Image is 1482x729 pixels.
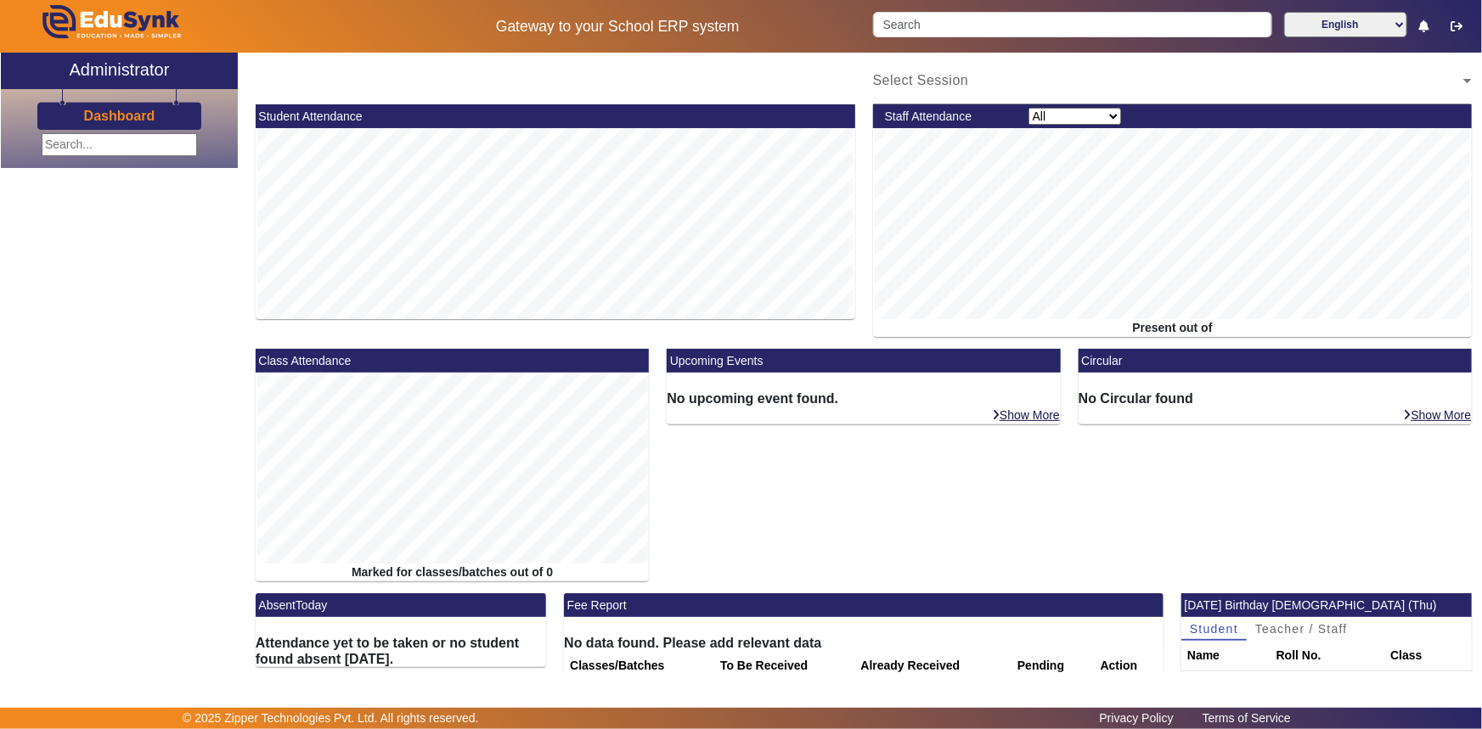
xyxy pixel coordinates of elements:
[873,12,1271,37] input: Search
[1403,407,1473,423] a: Show More
[380,18,855,36] h5: Gateway to your School ERP system
[564,651,714,681] th: Classes/Batches
[714,651,854,681] th: To Be Received
[1271,641,1384,671] th: Roll No.
[1190,623,1238,635] span: Student
[256,564,650,581] div: Marked for classes/batches out of 0
[873,319,1473,337] div: Present out of
[1079,349,1473,373] mat-card-header: Circular
[256,349,650,373] mat-card-header: Class Attendance
[83,107,156,125] a: Dashboard
[1011,651,1095,681] th: Pending
[256,104,855,128] mat-card-header: Student Attendance
[183,709,479,727] p: © 2025 Zipper Technologies Pvt. Ltd. All rights reserved.
[1384,641,1472,671] th: Class
[42,133,197,156] input: Search...
[84,108,155,124] h3: Dashboard
[876,108,1019,126] div: Staff Attendance
[1181,593,1472,617] mat-card-header: [DATE] Birthday [DEMOGRAPHIC_DATA] (Thu)
[70,59,170,80] h2: Administrator
[1255,623,1348,635] span: Teacher / Staff
[564,593,1164,617] mat-card-header: Fee Report
[564,635,1164,651] h6: No data found. Please add relevant data
[1079,390,1473,407] h6: No Circular found
[1,53,238,89] a: Administrator
[1091,707,1182,729] a: Privacy Policy
[873,73,969,87] span: Select Session
[855,651,1012,681] th: Already Received
[1095,651,1164,681] th: Action
[256,593,546,617] mat-card-header: AbsentToday
[667,390,1061,407] h6: No upcoming event found.
[1194,707,1299,729] a: Terms of Service
[667,349,1061,373] mat-card-header: Upcoming Events
[991,407,1061,423] a: Show More
[1181,641,1271,671] th: Name
[256,635,546,667] h6: Attendance yet to be taken or no student found absent [DATE].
